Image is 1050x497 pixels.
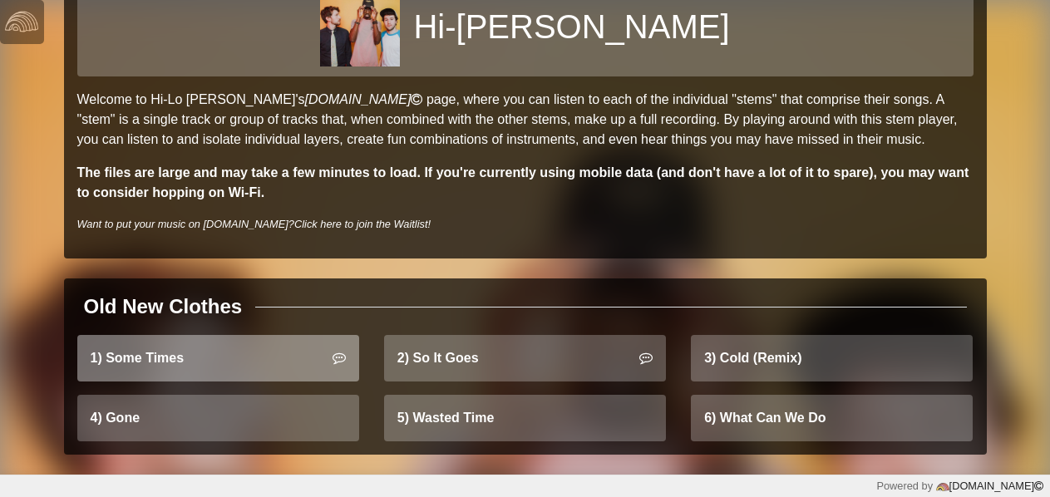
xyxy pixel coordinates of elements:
img: logo-color-e1b8fa5219d03fcd66317c3d3cfaab08a3c62fe3c3b9b34d55d8365b78b1766b.png [936,480,949,494]
a: [DOMAIN_NAME] [933,480,1043,492]
a: 4) Gone [77,395,359,441]
div: Powered by [876,478,1043,494]
img: logo-white-4c48a5e4bebecaebe01ca5a9d34031cfd3d4ef9ae749242e8c4bf12ef99f53e8.png [5,5,38,38]
a: 2) So It Goes [384,335,666,381]
h1: Hi-[PERSON_NAME] [413,7,729,47]
a: 1) Some Times [77,335,359,381]
a: 5) Wasted Time [384,395,666,441]
a: 6) What Can We Do [691,395,973,441]
strong: The files are large and may take a few minutes to load. If you're currently using mobile data (an... [77,165,969,199]
a: 3) Cold (Remix) [691,335,973,381]
a: Click here to join the Waitlist! [294,218,431,230]
i: Want to put your music on [DOMAIN_NAME]? [77,218,431,230]
a: [DOMAIN_NAME] [304,92,426,106]
div: Old New Clothes [84,292,243,322]
p: Welcome to Hi-Lo [PERSON_NAME]'s page, where you can listen to each of the individual "stems" tha... [77,90,974,150]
